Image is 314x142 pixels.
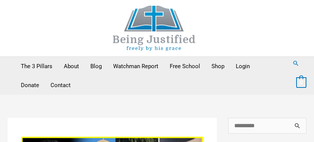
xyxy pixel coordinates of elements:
[85,57,107,76] a: Blog
[206,57,230,76] a: Shop
[15,57,285,95] nav: Primary Site Navigation
[230,57,256,76] a: Login
[97,6,211,51] img: Being Justified
[300,80,303,85] span: 0
[15,57,58,76] a: The 3 Pillars
[164,57,206,76] a: Free School
[107,57,164,76] a: Watchman Report
[45,76,76,95] a: Contact
[15,76,45,95] a: Donate
[58,57,85,76] a: About
[292,60,299,67] a: Search button
[296,79,306,86] a: View Shopping Cart, empty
